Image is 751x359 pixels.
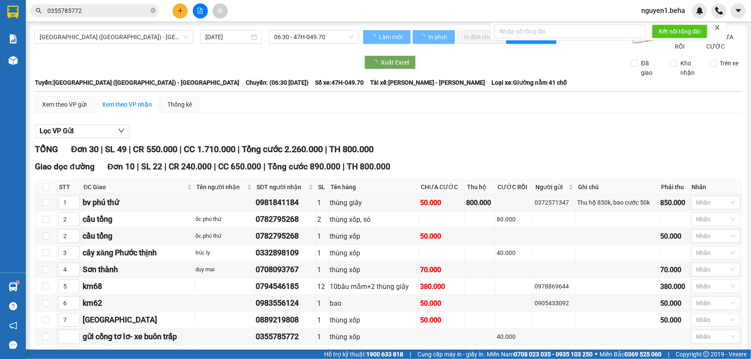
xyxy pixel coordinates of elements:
div: thùng giấy [330,197,417,208]
div: 50.000 [420,298,463,309]
span: loading [371,59,381,65]
div: 1 [317,331,327,342]
div: 0332898109 [256,247,314,259]
div: thùng xốp [330,315,417,325]
div: 850.000 [661,197,688,208]
div: Thống kê [167,100,192,109]
td: 0889219808 [254,312,316,328]
span: 06:30 - 47H-049.70 [274,31,354,43]
b: Tuyến: [GEOGRAPHIC_DATA] ([GEOGRAPHIC_DATA]) - [GEOGRAPHIC_DATA] [35,79,239,86]
button: plus [173,3,188,18]
div: 800.000 [466,197,494,208]
th: Thu hộ [465,180,495,194]
div: 12 [317,281,327,292]
img: solution-icon [9,34,18,43]
button: Lọc VP Gửi [35,124,130,138]
div: 0983556124 [256,297,314,309]
strong: 0369 525 060 [624,351,661,358]
div: Nhãn [692,182,739,192]
td: 0782795268 [254,211,316,228]
td: trúc ly [195,245,255,261]
span: ⚪️ [595,353,597,356]
sup: 1 [16,281,19,284]
div: cầu tổng [83,230,193,242]
div: cầu tổng [83,213,193,225]
div: 80.000 [497,349,532,358]
span: Hỗ trợ kỹ thuật: [324,350,403,359]
th: CƯỚC RỒI [495,180,533,194]
span: TỔNG [35,144,58,154]
img: phone-icon [715,7,723,15]
div: 1 [317,298,327,309]
span: Cung cấp máy in - giấy in: [417,350,485,359]
div: Thu hộ 850k, bao cước 50k [577,198,657,207]
span: close-circle [151,8,156,13]
div: 1 [317,264,327,275]
div: thùng xốp [330,348,417,359]
div: 10bầu mắm+2 thùng giấy [330,281,417,292]
div: 0889219808 [256,314,314,326]
div: bao [330,298,417,309]
div: 40.000 [497,332,532,341]
span: | [129,144,131,154]
span: CC 1.710.000 [184,144,235,154]
div: bv phú thứ [83,196,193,209]
button: In phơi [413,30,455,44]
td: 0782795268 [254,228,316,245]
span: Phú Yên (SC) - Đắk Lắk [40,31,188,43]
div: 0782795268 [256,213,314,225]
span: SL 49 [105,144,127,154]
div: km68 [83,280,193,292]
span: | [179,144,182,154]
span: aim [217,8,223,14]
span: | [214,162,216,172]
div: 80.000 [497,215,532,224]
span: Loại xe: Giường nằm 41 chỗ [491,78,567,87]
img: warehouse-icon [9,282,18,291]
td: ốc phú thứ [195,228,255,245]
span: Trên xe [717,58,742,68]
div: thùng xốp [330,231,417,242]
span: close-circle [151,7,156,15]
td: 0355785772 [254,328,316,345]
td: 0708093767 [254,261,316,278]
div: thùng xốp, sô [330,214,417,225]
span: TH 800.000 [329,144,374,154]
strong: 1900 633 818 [366,351,403,358]
span: loading [420,34,427,40]
span: file-add [197,8,203,14]
span: TH 800.000 [347,162,390,172]
span: Số xe: 47H-049.70 [315,78,364,87]
div: 0708093767 [256,264,314,276]
div: 0372571347 [535,198,574,207]
th: Tên hàng [329,180,419,194]
div: 50.000 [661,298,688,309]
span: Xuất Excel [381,58,409,67]
span: In phơi [428,32,448,42]
span: loading [370,34,377,40]
img: logo-vxr [7,6,19,18]
div: 0978869644 [535,282,574,291]
input: Tìm tên, số ĐT hoặc mã đơn [47,6,149,15]
div: 1 [317,348,327,359]
td: 0332898109 [254,245,316,261]
span: CR 550.000 [133,144,177,154]
td: 0981841184 [254,194,316,211]
span: Kết nối tổng đài [659,27,701,36]
input: 14/09/2025 [205,32,249,42]
div: 70.000 [661,264,688,275]
div: trúc ly [196,249,253,257]
div: gửi cồng tơ lơ- xe buôn trấp [83,331,193,343]
span: CC 650.000 [218,162,261,172]
span: Lọc VP Gửi [40,126,74,136]
span: close [714,25,720,31]
div: 0905433092 [535,298,574,308]
button: file-add [193,3,208,18]
div: 40.000 [497,248,532,258]
button: caret-down [731,3,746,18]
div: 50.000 [661,315,688,325]
div: 0355785772 [256,331,314,343]
td: 0983556124 [254,295,316,312]
div: 380.000 [420,281,463,292]
div: 50.000 [661,231,688,242]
